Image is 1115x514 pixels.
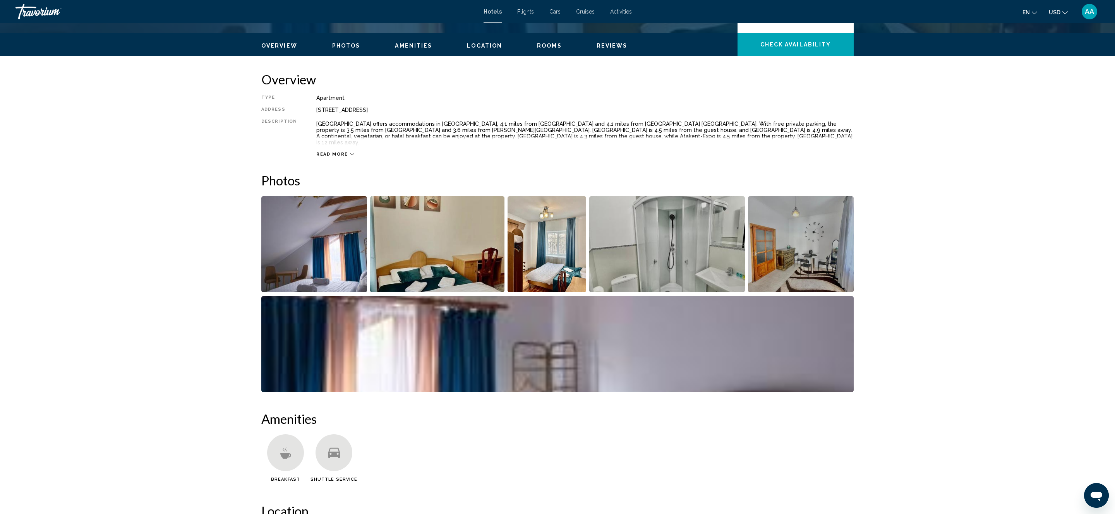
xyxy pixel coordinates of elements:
[1022,9,1030,15] span: en
[370,196,505,293] button: Open full-screen image slider
[316,152,348,157] span: Read more
[467,42,502,49] button: Location
[1084,483,1109,508] iframe: Кнопка запуска окна обмена сообщениями
[589,196,745,293] button: Open full-screen image slider
[316,121,854,146] p: [GEOGRAPHIC_DATA] offers accommodations in [GEOGRAPHIC_DATA], 4.1 miles from [GEOGRAPHIC_DATA] an...
[261,95,297,101] div: Type
[549,9,561,15] a: Cars
[537,42,562,49] button: Rooms
[261,107,297,113] div: Address
[597,43,628,49] span: Reviews
[576,9,595,15] a: Cruises
[467,43,502,49] span: Location
[738,33,854,56] button: Check Availability
[261,43,297,49] span: Overview
[261,296,854,392] button: Open full-screen image slider
[508,196,586,293] button: Open full-screen image slider
[1049,9,1060,15] span: USD
[316,151,354,157] button: Read more
[261,42,297,49] button: Overview
[271,477,300,482] span: Breakfast
[1022,7,1037,18] button: Change language
[748,196,854,293] button: Open full-screen image slider
[310,477,358,482] span: Shuttle Service
[316,107,854,113] div: [STREET_ADDRESS]
[15,4,476,19] a: Travorium
[597,42,628,49] button: Reviews
[332,42,360,49] button: Photos
[1049,7,1068,18] button: Change currency
[395,42,432,49] button: Amenities
[261,196,367,293] button: Open full-screen image slider
[760,42,831,48] span: Check Availability
[537,43,562,49] span: Rooms
[261,72,854,87] h2: Overview
[261,119,297,147] div: Description
[316,95,854,101] div: Apartment
[261,411,854,427] h2: Amenities
[332,43,360,49] span: Photos
[484,9,502,15] a: Hotels
[395,43,432,49] span: Amenities
[1079,3,1100,20] button: User Menu
[1085,8,1094,15] span: AA
[261,173,854,188] h2: Photos
[610,9,632,15] a: Activities
[517,9,534,15] a: Flights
